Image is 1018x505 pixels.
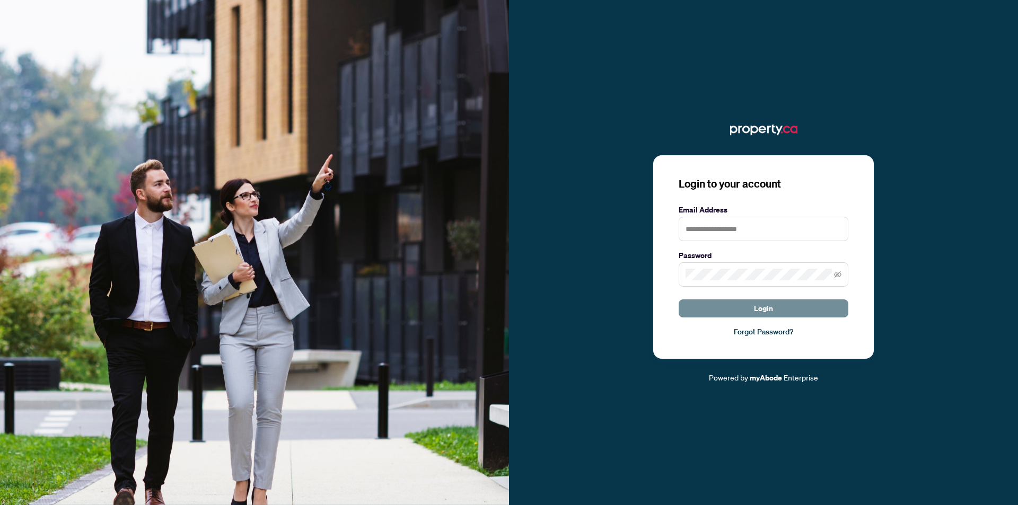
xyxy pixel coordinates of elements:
[679,326,848,338] a: Forgot Password?
[750,372,782,384] a: myAbode
[754,300,773,317] span: Login
[834,271,841,278] span: eye-invisible
[679,204,848,216] label: Email Address
[679,176,848,191] h3: Login to your account
[730,121,797,138] img: ma-logo
[679,250,848,261] label: Password
[709,373,748,382] span: Powered by
[784,373,818,382] span: Enterprise
[679,299,848,317] button: Login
